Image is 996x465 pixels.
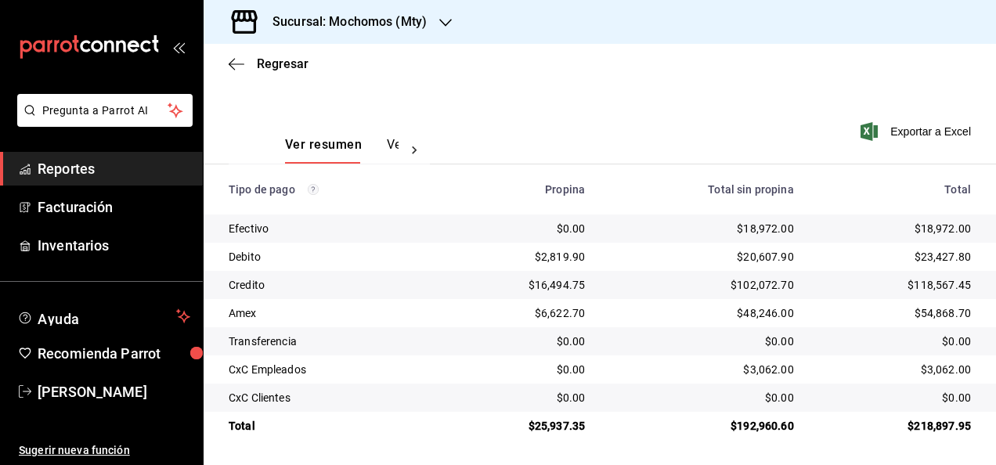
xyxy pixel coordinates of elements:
div: Efectivo [229,221,431,236]
svg: Los pagos realizados con Pay y otras terminales son montos brutos. [308,184,319,195]
div: $23,427.80 [819,249,971,265]
div: Propina [456,183,586,196]
div: $0.00 [456,362,586,377]
span: [PERSON_NAME] [38,381,190,402]
span: Ayuda [38,307,170,326]
div: Transferencia [229,333,431,349]
div: $20,607.90 [610,249,794,265]
div: CxC Empleados [229,362,431,377]
div: CxC Clientes [229,390,431,406]
div: $48,246.00 [610,305,794,321]
div: $118,567.45 [819,277,971,293]
span: Inventarios [38,235,190,256]
div: $0.00 [456,390,586,406]
div: $218,897.95 [819,418,971,434]
h3: Sucursal: Mochomos (Mty) [260,13,427,31]
span: Regresar [257,56,309,71]
button: Regresar [229,56,309,71]
div: $0.00 [819,333,971,349]
span: Sugerir nueva función [19,442,190,459]
div: $0.00 [610,390,794,406]
div: Amex [229,305,431,321]
div: Total [819,183,971,196]
span: Facturación [38,196,190,218]
a: Pregunta a Parrot AI [11,114,193,130]
div: $0.00 [610,333,794,349]
div: Tipo de pago [229,183,431,196]
div: $0.00 [456,333,586,349]
span: Recomienda Parrot [38,343,190,364]
span: Reportes [38,158,190,179]
div: $6,622.70 [456,305,586,321]
div: Total sin propina [610,183,794,196]
div: $54,868.70 [819,305,971,321]
button: Pregunta a Parrot AI [17,94,193,127]
button: Ver resumen [285,137,362,164]
div: $192,960.60 [610,418,794,434]
button: Ver pagos [387,137,446,164]
div: $18,972.00 [610,221,794,236]
div: Credito [229,277,431,293]
div: $0.00 [819,390,971,406]
div: $3,062.00 [610,362,794,377]
div: $3,062.00 [819,362,971,377]
div: $16,494.75 [456,277,586,293]
div: navigation tabs [285,137,399,164]
div: Debito [229,249,431,265]
span: Pregunta a Parrot AI [42,103,168,119]
div: Total [229,418,431,434]
div: $2,819.90 [456,249,586,265]
button: Exportar a Excel [864,122,971,141]
div: $18,972.00 [819,221,971,236]
button: open_drawer_menu [172,41,185,53]
div: $25,937.35 [456,418,586,434]
div: $102,072.70 [610,277,794,293]
div: $0.00 [456,221,586,236]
